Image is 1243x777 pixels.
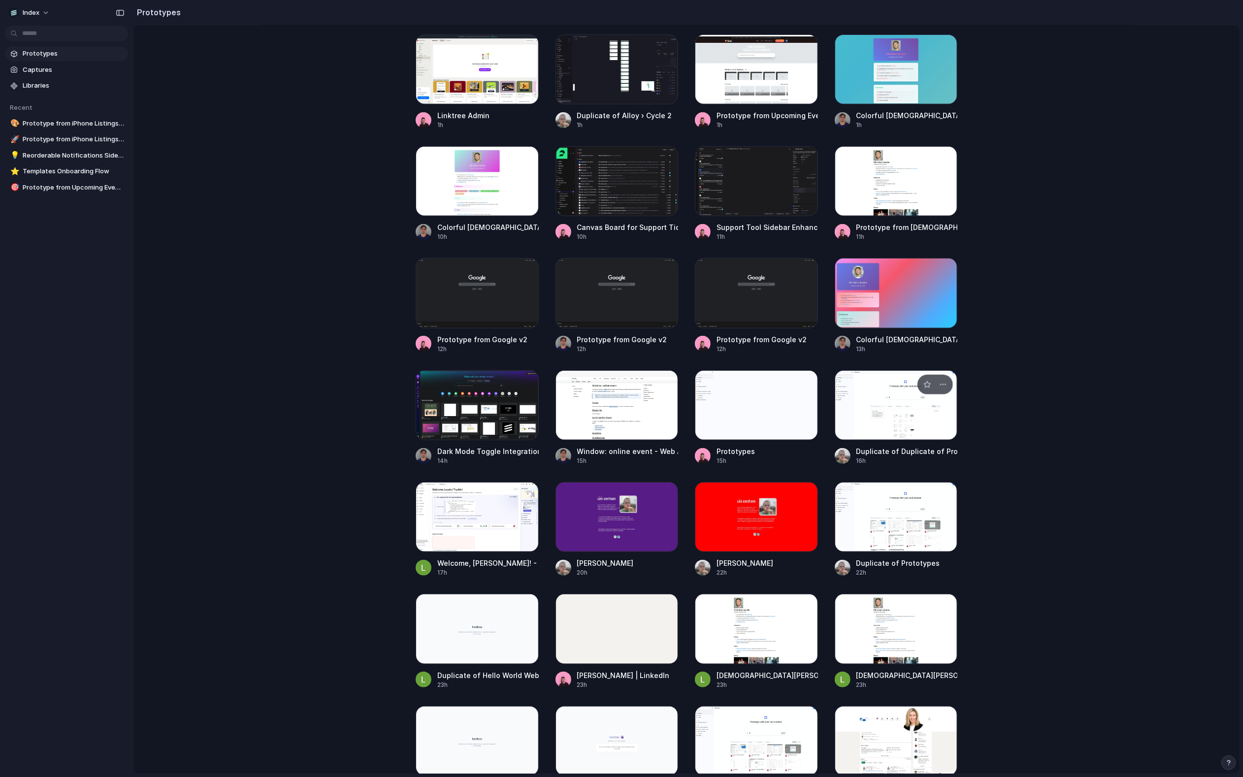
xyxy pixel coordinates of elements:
div: Duplicate of Hello World Web Page Design [437,670,539,680]
a: Linktree AdminLinktree Admin1h [416,34,539,129]
span: Prototype from iPhone Listings on eBay [23,134,124,144]
span: Templates Onboarding Flow [23,166,124,176]
a: 🎨Prototype from iPhone Listings on eBay [5,116,128,131]
div: Prototype from [DEMOGRAPHIC_DATA][PERSON_NAME] Website [856,222,958,232]
a: Colorful Christian Iacullo WebsiteColorful [DEMOGRAPHIC_DATA][PERSON_NAME] Website13h [835,258,958,353]
div: Support Tool Sidebar Enhancements [717,222,818,232]
a: Libraries [5,78,128,93]
a: ⭐Templates Onboarding Flow [5,164,128,179]
div: 1h [717,121,818,129]
a: Duplicate of PrototypesDuplicate of Prototypes22h [835,482,958,577]
div: 23h [856,680,958,689]
h2: Prototypes [133,6,181,18]
div: 11h [717,232,818,241]
div: 14h [437,456,539,465]
div: 12h [577,345,667,354]
div: 10h [437,232,539,241]
button: 🎯 [9,183,19,193]
div: Colorful [DEMOGRAPHIC_DATA][PERSON_NAME] Site [856,110,958,121]
a: Support Tool Sidebar EnhancementsSupport Tool Sidebar Enhancements11h [695,146,818,241]
a: Prototype from Google v2Prototype from Google v212h [416,258,539,353]
div: 1h [856,121,958,129]
a: Window: online event - Web APIs | MDNWindow: online event - Web APIs | MDN15h [556,370,679,465]
a: Welcome, Leosha Trushin! - HotjarWelcome, [PERSON_NAME]! - [GEOGRAPHIC_DATA]17h [416,482,539,577]
div: Duplicate of Duplicate of Prototypes [856,446,958,456]
div: Dark Mode Toggle Integration [437,446,539,456]
div: 11h [856,232,958,241]
div: 22h [856,568,940,577]
span: Recent [10,103,33,111]
div: 16h [856,456,958,465]
a: PrototypesPrototypes15h [695,370,818,465]
div: Canvas Board for Support Tickets [577,222,679,232]
div: Prototype from Upcoming Events [GEOGRAPHIC_DATA] [717,110,818,121]
div: 🎯 [10,182,17,193]
a: Prototype from Upcoming Events SydneyPrototype from Upcoming Events [GEOGRAPHIC_DATA]1h [695,34,818,129]
div: 🎨 [10,118,17,129]
div: 17h [437,568,539,577]
a: Colorful Christian Iacullo WebsiteColorful [DEMOGRAPHIC_DATA][PERSON_NAME] Website10h [416,146,539,241]
div: 1h [437,121,490,129]
div: 20h [577,568,634,577]
div: [PERSON_NAME] | LinkedIn [577,670,670,680]
div: 23h [717,680,818,689]
div: Duplicate of Prototypes [856,558,940,568]
div: Prototypes [717,446,755,456]
div: 12h [437,345,527,354]
a: 💡Reorderable Notifications Sidebar [5,148,128,163]
button: 🚀 [9,134,19,144]
div: [DEMOGRAPHIC_DATA][PERSON_NAME] [717,670,818,680]
div: 23h [577,680,670,689]
div: 💡 [10,150,17,161]
a: 🚀Prototype from iPhone Listings on eBay [5,132,128,147]
div: 22h [717,568,773,577]
a: Captures [5,63,128,77]
div: Colorful [DEMOGRAPHIC_DATA][PERSON_NAME] Website [437,222,539,232]
span: Prototype from Upcoming Events [GEOGRAPHIC_DATA] [23,183,124,193]
div: Prototype from Google v2 [717,334,807,345]
div: [DEMOGRAPHIC_DATA][PERSON_NAME] [856,670,958,680]
span: Prototype from iPhone Listings on eBay [23,119,124,129]
div: Prototype from Google v2 [437,334,527,345]
div: 15h [717,456,755,465]
div: 🚀 [10,134,17,145]
a: Dark Mode Toggle IntegrationDark Mode Toggle Integration14h [416,370,539,465]
a: 🎯Prototype from Upcoming Events [GEOGRAPHIC_DATA] [5,180,128,195]
button: Index [5,5,55,21]
a: Prototype from Google v2Prototype from Google v212h [695,258,818,353]
div: 15h [577,456,679,465]
div: Duplicate of Alloy › Cycle 2 [577,110,672,121]
a: Prototypes [5,46,128,61]
span: Prototypes [23,49,124,59]
div: Welcome, [PERSON_NAME]! - [GEOGRAPHIC_DATA] [437,558,539,568]
a: Duplicate of Duplicate of PrototypesDuplicate of Duplicate of Prototypes16h [835,370,958,465]
a: Christian Iacullo[DEMOGRAPHIC_DATA][PERSON_NAME]23h [835,594,958,689]
a: Colorful Christian Iacullo SiteColorful [DEMOGRAPHIC_DATA][PERSON_NAME] Site1h [835,34,958,129]
a: Canvas Board for Support TicketsCanvas Board for Support Tickets10h [556,146,679,241]
a: Duplicate of Alloy › Cycle 2Duplicate of Alloy › Cycle 21h [556,34,679,129]
div: 23h [437,680,539,689]
div: Window: online event - Web APIs | MDN [577,446,679,456]
div: 12h [717,345,807,354]
div: 10h [577,232,679,241]
span: Captures [23,65,124,75]
button: 🎨 [9,119,19,129]
div: ⭐ [10,166,17,177]
button: ⭐ [9,166,19,176]
span: Index [23,8,39,18]
div: 13h [856,345,958,354]
div: [PERSON_NAME] [717,558,773,568]
a: Leo Denham[PERSON_NAME]20h [556,482,679,577]
a: Carrie Wheeler | LinkedIn[PERSON_NAME] | LinkedIn23h [556,594,679,689]
a: Duplicate of Hello World Web Page DesignDuplicate of Hello World Web Page Design23h [416,594,539,689]
a: Leo Denham[PERSON_NAME]22h [695,482,818,577]
span: Libraries [23,81,124,91]
div: Prototype from Google v2 [577,334,667,345]
div: Linktree Admin [437,110,490,121]
button: 💡 [9,151,19,161]
div: Colorful [DEMOGRAPHIC_DATA][PERSON_NAME] Website [856,334,958,345]
div: [PERSON_NAME] [577,558,634,568]
div: 1h [577,121,672,129]
a: Prototype from Google v2Prototype from Google v212h [556,258,679,353]
span: Reorderable Notifications Sidebar [23,151,124,161]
